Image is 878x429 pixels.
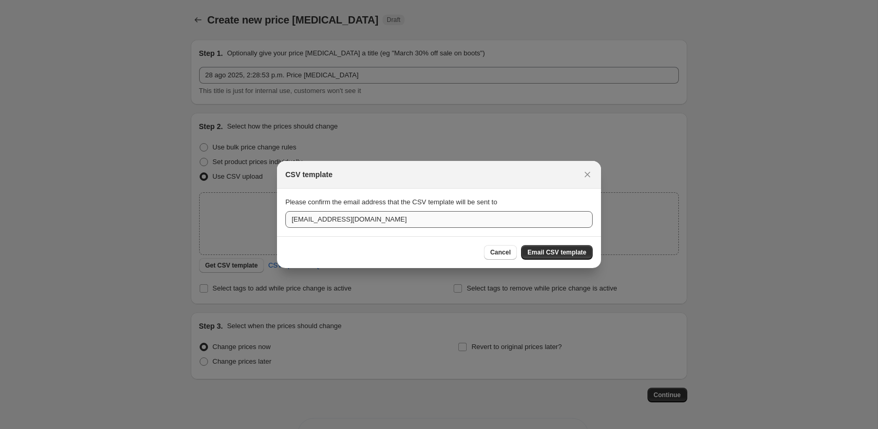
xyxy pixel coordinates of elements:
[521,245,593,260] button: Email CSV template
[527,248,586,257] span: Email CSV template
[285,169,332,180] h2: CSV template
[490,248,511,257] span: Cancel
[484,245,517,260] button: Cancel
[285,198,497,206] span: Please confirm the email address that the CSV template will be sent to
[580,167,595,182] button: Close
